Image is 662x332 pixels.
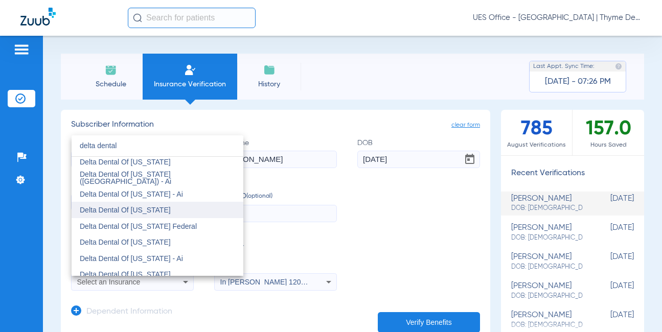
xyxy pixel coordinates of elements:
[80,170,171,185] span: Delta Dental Of [US_STATE] ([GEOGRAPHIC_DATA]) - Ai
[80,222,197,230] span: Delta Dental Of [US_STATE] Federal
[611,283,662,332] iframe: Chat Widget
[80,270,171,278] span: Delta Dental Of [US_STATE]
[80,190,183,198] span: Delta Dental Of [US_STATE] - Ai
[80,238,171,246] span: Delta Dental Of [US_STATE]
[80,158,171,166] span: Delta Dental Of [US_STATE]
[80,254,183,263] span: Delta Dental Of [US_STATE] - Ai
[80,206,171,214] span: Delta Dental Of [US_STATE]
[72,135,243,156] input: dropdown search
